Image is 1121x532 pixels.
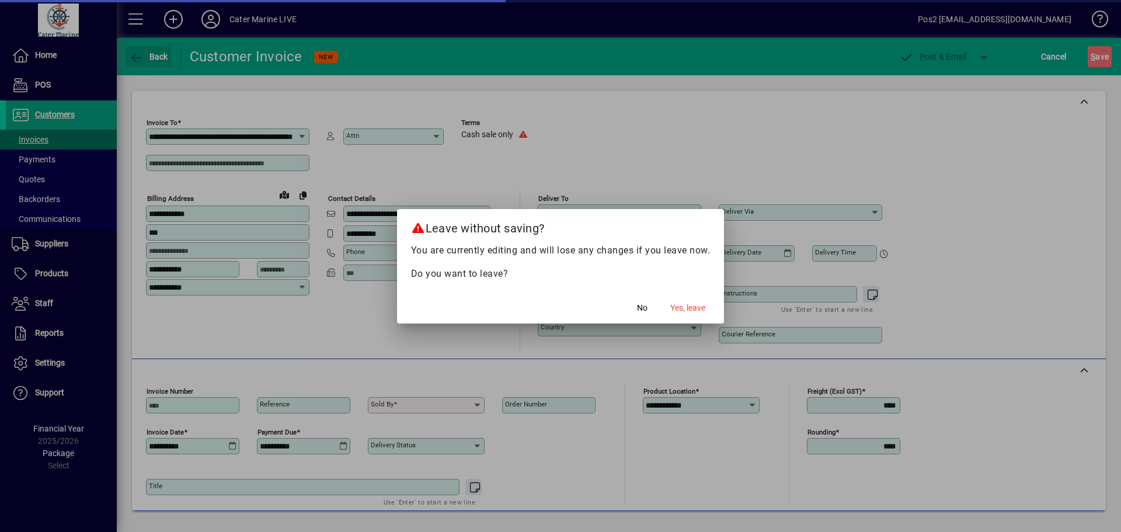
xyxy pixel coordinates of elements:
[666,298,710,319] button: Yes, leave
[670,302,705,314] span: Yes, leave
[624,298,661,319] button: No
[411,244,711,258] p: You are currently editing and will lose any changes if you leave now.
[411,267,711,281] p: Do you want to leave?
[637,302,647,314] span: No
[397,209,725,243] h2: Leave without saving?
